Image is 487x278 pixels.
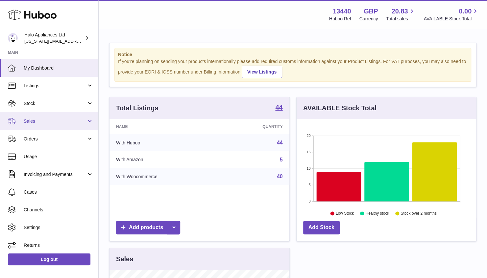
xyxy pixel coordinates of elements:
span: 0.00 [459,7,472,16]
strong: GBP [364,7,378,16]
span: Listings [24,83,86,89]
a: 20.83 Total sales [386,7,415,22]
th: Name [110,119,221,134]
span: Returns [24,242,93,248]
a: Add products [116,221,180,234]
a: Add Stock [303,221,340,234]
span: Channels [24,207,93,213]
span: Total sales [386,16,415,22]
div: Huboo Ref [329,16,351,22]
td: With Woocommerce [110,168,221,185]
h3: AVAILABLE Stock Total [303,104,377,113]
td: With Amazon [110,151,221,168]
span: Sales [24,118,86,124]
text: 0 [308,199,310,203]
span: 20.83 [391,7,408,16]
span: AVAILABLE Stock Total [424,16,479,22]
strong: Notice [118,52,468,58]
span: [US_STATE][EMAIL_ADDRESS][PERSON_NAME][DOMAIN_NAME] [24,38,156,44]
text: 15 [306,150,310,154]
text: Stock over 2 months [401,211,436,216]
text: 20 [306,134,310,138]
a: 40 [277,174,283,179]
a: 5 [280,157,283,162]
h3: Total Listings [116,104,158,113]
th: Quantity [221,119,289,134]
span: Invoicing and Payments [24,171,86,178]
text: 5 [308,183,310,187]
td: With Huboo [110,134,221,151]
text: Low Stock [335,211,354,216]
a: View Listings [242,66,282,78]
a: 44 [275,104,282,112]
span: My Dashboard [24,65,93,71]
span: Settings [24,225,93,231]
text: Healthy stock [365,211,389,216]
a: 0.00 AVAILABLE Stock Total [424,7,479,22]
div: Halo Appliances Ltd [24,32,84,44]
span: Stock [24,100,86,107]
span: Usage [24,154,93,160]
a: 44 [277,140,283,145]
span: Cases [24,189,93,195]
a: Log out [8,253,90,265]
span: Orders [24,136,86,142]
h3: Sales [116,255,133,264]
div: If you're planning on sending your products internationally please add required customs informati... [118,58,468,78]
text: 10 [306,166,310,170]
img: georgia.hennessy@haloappliances.com [8,33,18,43]
strong: 13440 [333,7,351,16]
div: Currency [359,16,378,22]
strong: 44 [275,104,282,111]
